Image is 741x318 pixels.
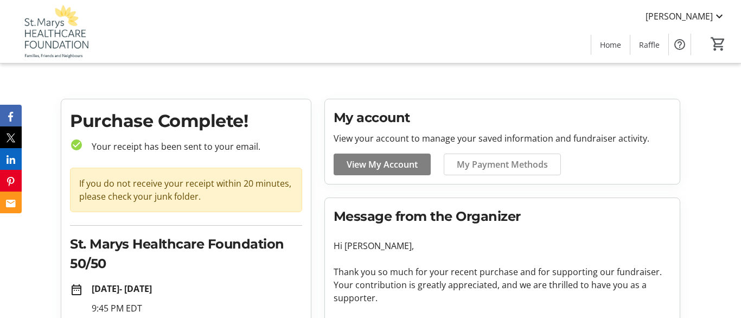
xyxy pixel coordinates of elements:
span: View My Account [347,158,418,171]
a: View My Account [334,154,431,175]
p: 9:45 PM EDT [92,302,302,315]
mat-icon: date_range [70,283,83,296]
p: Thank you so much for your recent purchase and for supporting our fundraiser. Your contribution i... [334,265,671,304]
span: Raffle [639,39,660,50]
span: My Payment Methods [457,158,548,171]
button: Help [669,34,691,55]
a: Raffle [630,35,668,55]
span: Home [600,39,621,50]
img: St. Marys Healthcare Foundation's Logo [7,4,103,59]
p: Your receipt has been sent to your email. [83,140,302,153]
button: [PERSON_NAME] [637,8,734,25]
h2: Message from the Organizer [334,207,671,226]
p: Hi [PERSON_NAME], [334,239,671,252]
h2: My account [334,108,671,128]
a: Home [591,35,630,55]
a: My Payment Methods [444,154,561,175]
h1: Purchase Complete! [70,108,302,134]
mat-icon: check_circle [70,138,83,151]
span: [PERSON_NAME] [646,10,713,23]
strong: [DATE] - [DATE] [92,283,152,295]
div: If you do not receive your receipt within 20 minutes, please check your junk folder. [70,168,302,212]
h2: St. Marys Healthcare Foundation 50/50 [70,234,302,274]
p: View your account to manage your saved information and fundraiser activity. [334,132,671,145]
button: Cart [708,34,728,54]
